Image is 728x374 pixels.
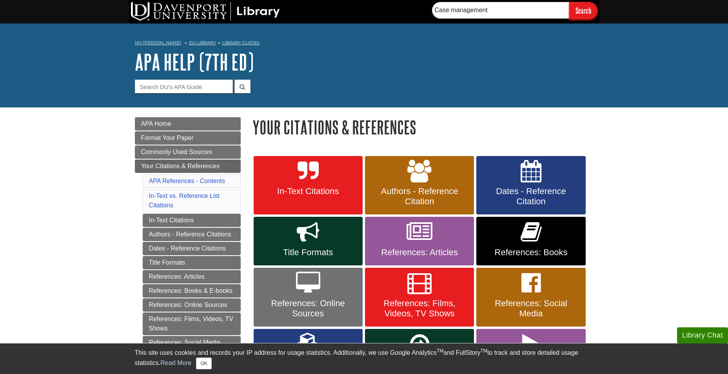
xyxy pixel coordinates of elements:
img: DU Library [131,2,280,21]
a: APA Home [135,117,241,131]
span: References: Articles [371,247,468,258]
span: Authors - Reference Citation [371,186,468,207]
a: References: Online Sources [254,268,363,327]
a: In-Text vs. Reference List Citations [149,192,220,209]
a: Format Your Paper [135,131,241,145]
span: Commonly Used Sources [141,149,212,155]
a: APA References - Contents [149,178,225,184]
a: My [PERSON_NAME] [135,40,181,46]
span: APA Home [141,120,171,127]
h1: Your Citations & References [252,117,594,137]
form: Searches DU Library's articles, books, and more [432,2,597,19]
sup: TM [437,348,443,354]
button: Library Chat [677,327,728,343]
span: In-Text Citations [260,186,357,196]
a: References: Online Sources [143,298,241,312]
a: Authors - Reference Citation [365,156,474,215]
a: Title Formats [254,217,363,265]
span: References: Films, Videos, TV Shows [371,298,468,319]
a: References: Books & E-books [143,284,241,298]
span: Your Citations & References [141,163,220,169]
a: Title Formats [143,256,241,269]
a: Dates - Reference Citation [476,156,585,215]
a: Read More [160,359,191,366]
span: Title Formats [260,247,357,258]
a: References: Articles [365,217,474,265]
span: References: Social Media [482,298,579,319]
a: APA Help (7th Ed) [135,50,254,74]
a: Dates - Reference Citations [143,242,241,255]
input: Find Articles, Books, & More... [432,2,569,18]
span: References: Online Sources [260,298,357,319]
sup: TM [481,348,487,354]
a: References: Social Media [143,336,241,349]
a: In-Text Citations [143,214,241,227]
a: Commonly Used Sources [135,145,241,159]
a: Library Guides [222,40,260,45]
input: Search DU's APA Guide [135,80,233,93]
span: Dates - Reference Citation [482,186,579,207]
div: This site uses cookies and records your IP address for usage statistics. Additionally, we use Goo... [135,348,594,369]
a: References: Films, Videos, TV Shows [143,312,241,335]
a: Your Citations & References [135,160,241,173]
a: References: Social Media [476,268,585,327]
span: References: Books [482,247,579,258]
a: DU Library [189,40,216,45]
a: References: Films, Videos, TV Shows [365,268,474,327]
a: Authors - Reference Citations [143,228,241,241]
span: Format Your Paper [141,134,194,141]
button: Close [196,358,211,369]
a: References: Articles [143,270,241,283]
nav: breadcrumb [135,38,594,50]
a: References: Books [476,217,585,265]
input: Search [569,2,597,19]
a: In-Text Citations [254,156,363,215]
